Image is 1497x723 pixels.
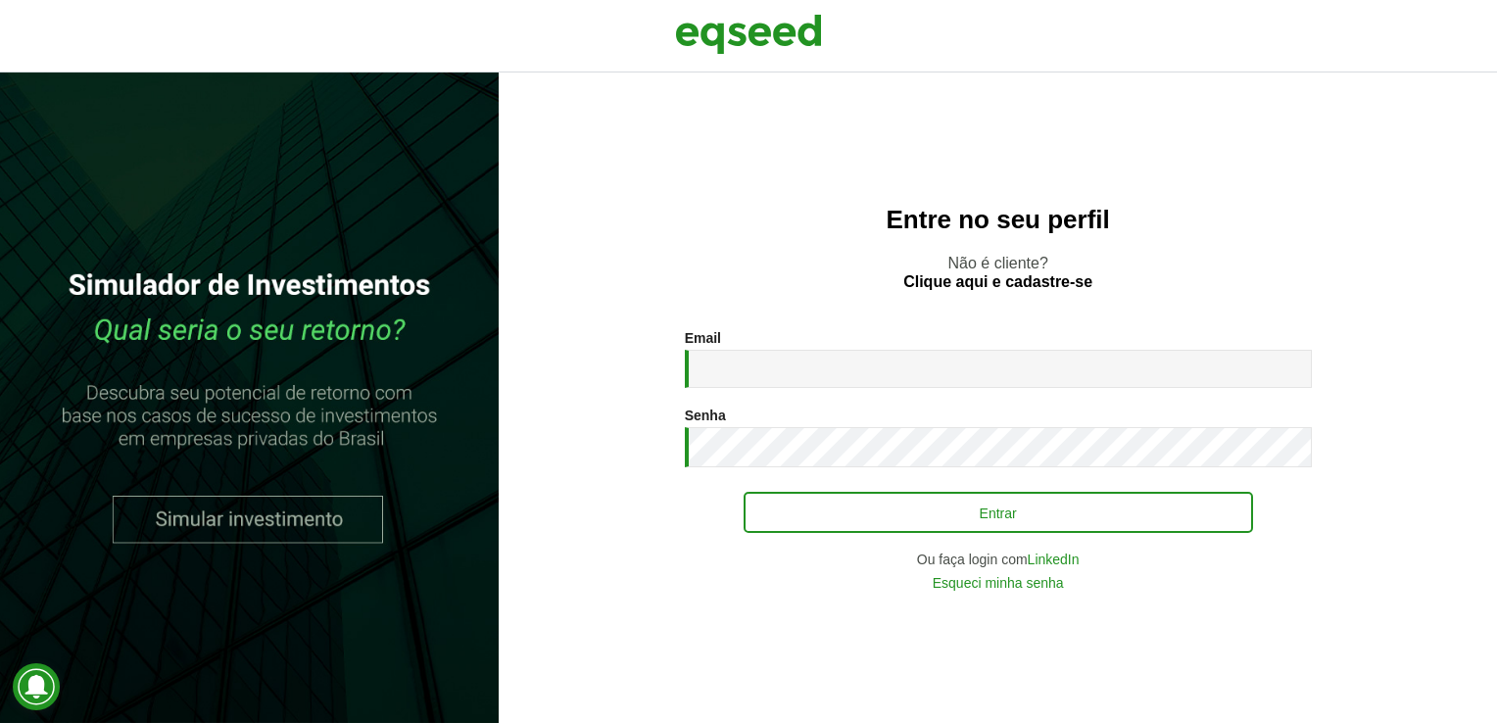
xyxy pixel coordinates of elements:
[933,576,1064,590] a: Esqueci minha senha
[685,331,721,345] label: Email
[744,492,1253,533] button: Entrar
[538,206,1458,234] h2: Entre no seu perfil
[675,10,822,59] img: EqSeed Logo
[1028,553,1080,566] a: LinkedIn
[685,409,726,422] label: Senha
[685,553,1312,566] div: Ou faça login com
[903,274,1092,290] a: Clique aqui e cadastre-se
[538,254,1458,291] p: Não é cliente?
